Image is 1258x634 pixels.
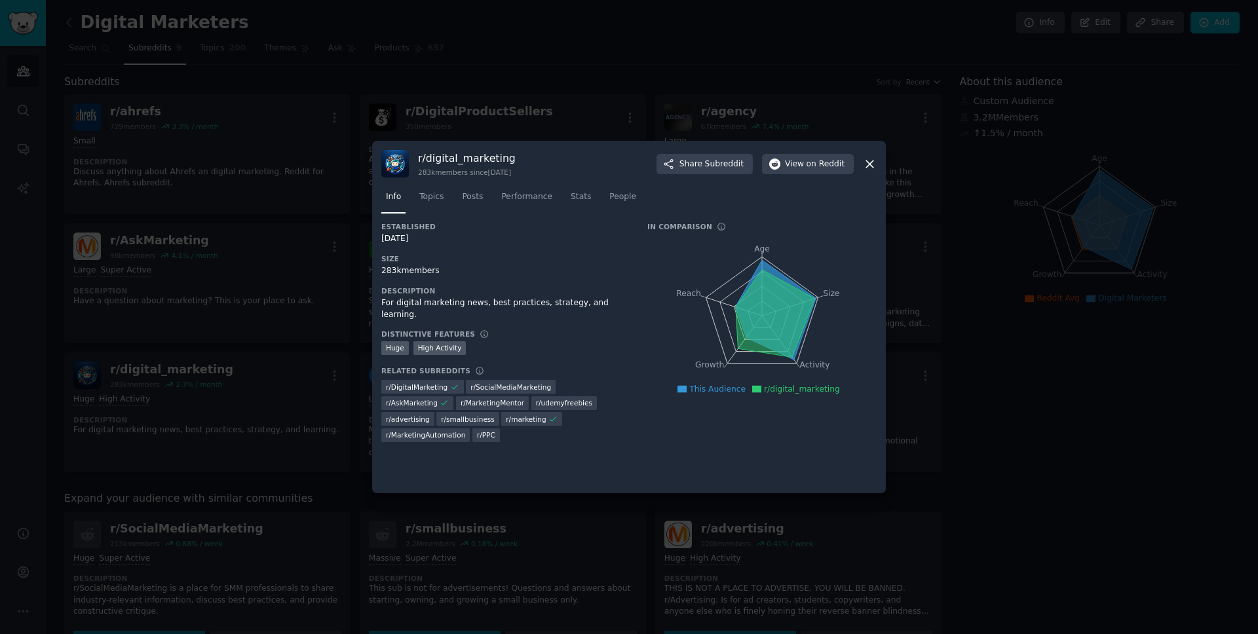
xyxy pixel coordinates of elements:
[381,150,409,177] img: digital_marketing
[386,191,401,203] span: Info
[381,286,629,295] h3: Description
[381,187,406,214] a: Info
[705,158,744,170] span: Subreddit
[418,151,516,165] h3: r/ digital_marketing
[381,265,629,277] div: 283k members
[800,361,830,370] tspan: Activity
[386,382,448,392] span: r/ DigitalMarketing
[418,168,516,177] div: 283k members since [DATE]
[381,366,470,375] h3: Related Subreddits
[415,187,448,214] a: Topics
[461,398,524,407] span: r/ MarketingMentor
[647,222,712,231] h3: In Comparison
[506,415,546,424] span: r/ marketing
[470,382,551,392] span: r/ SocialMediaMarketing
[477,430,495,439] span: r/ PPC
[457,187,487,214] a: Posts
[605,187,641,214] a: People
[381,329,475,339] h3: Distinctive Features
[566,187,596,214] a: Stats
[676,289,701,298] tspan: Reach
[381,233,629,245] div: [DATE]
[419,191,444,203] span: Topics
[386,398,438,407] span: r/ AskMarketing
[413,341,467,355] div: High Activity
[441,415,495,424] span: r/ smallbusiness
[381,341,409,355] div: Huge
[497,187,557,214] a: Performance
[754,244,770,253] tspan: Age
[823,289,839,298] tspan: Size
[679,158,744,170] span: Share
[381,297,629,320] div: For digital marketing news, best practices, strategy, and learning.
[695,361,724,370] tspan: Growth
[657,154,753,175] button: ShareSubreddit
[386,415,430,424] span: r/ advertising
[536,398,592,407] span: r/ udemyfreebies
[381,222,629,231] h3: Established
[609,191,636,203] span: People
[785,158,845,170] span: View
[807,158,845,170] span: on Reddit
[381,254,629,263] h3: Size
[462,191,483,203] span: Posts
[764,384,840,394] span: r/digital_marketing
[689,384,746,394] span: This Audience
[571,191,591,203] span: Stats
[762,154,854,175] button: Viewon Reddit
[386,430,465,439] span: r/ MarketingAutomation
[501,191,552,203] span: Performance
